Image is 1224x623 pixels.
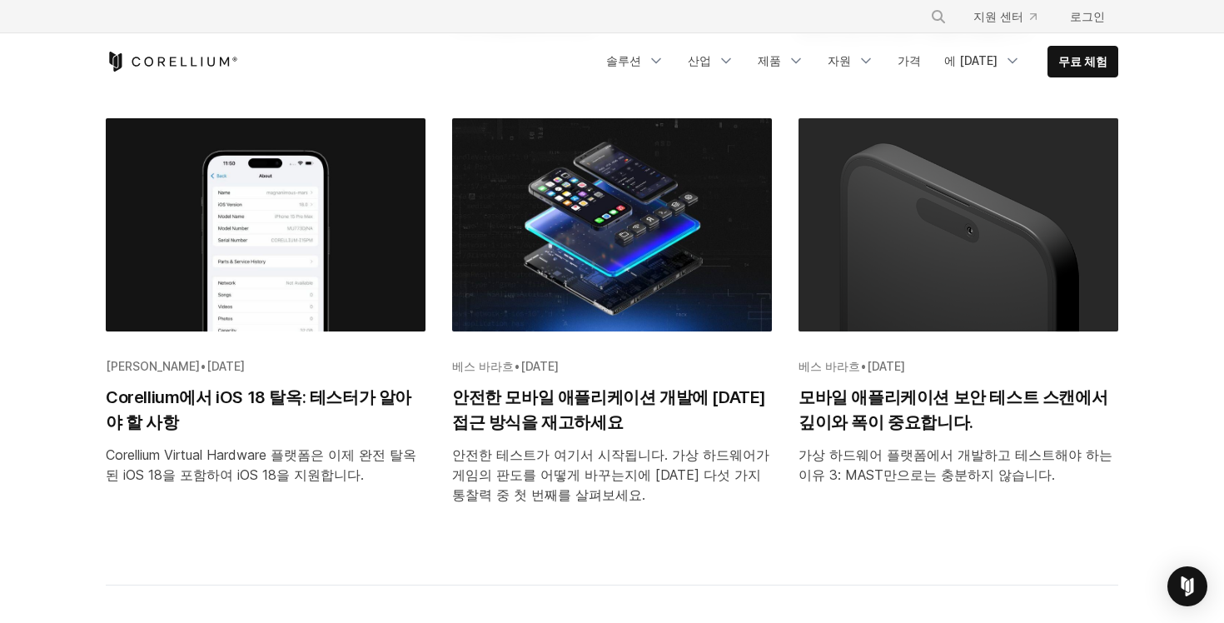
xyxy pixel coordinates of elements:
font: [DATE] [867,359,905,373]
font: 가격 [898,53,921,67]
a: 블로그 게시물 요약: Corellium에서 iOS 18 탈옥: 테스터가 알아야 할 사항 [106,118,425,558]
button: 찾다 [923,2,953,32]
font: [DATE] [520,359,559,373]
font: • [860,359,867,373]
font: Corellium Virtual Hardware 플랫폼은 이제 완전 탈옥된 iOS 18을 포함하여 iOS 18을 지원합니다. [106,446,416,483]
font: 모바일 애플리케이션 보안 테스트 스캔에서 깊이와 폭이 중요합니다. [799,387,1107,432]
font: [PERSON_NAME] [106,359,200,373]
a: 블로그 게시물 요약: 모바일 애플리케이션 보안 테스트 스캔에서 깊이와 폭이 중요합니다. [799,118,1118,558]
a: 블로그 게시물 요약: 보안 모바일 애플리케이션 개발에 대한 접근 방식 재고 [452,118,772,558]
img: 안전한 모바일 애플리케이션 개발에 대한 접근 방식을 재고하세요 [452,118,772,331]
font: 베스 바라흐 [452,359,514,373]
div: 탐색 메뉴 [910,2,1118,32]
font: • [514,359,520,373]
font: 지원 센터 [973,9,1023,23]
font: 베스 바라흐 [799,359,860,373]
font: 무료 체험 [1058,54,1107,68]
font: 로그인 [1070,9,1105,23]
font: 안전한 테스트가 여기서 시작됩니다. 가상 하드웨어가 게임의 판도를 어떻게 바꾸는지에 [DATE] 다섯 가지 통찰력 중 첫 번째를 살펴보세요. [452,446,769,503]
font: 자원 [828,53,851,67]
font: 솔루션 [606,53,641,67]
div: 탐색 메뉴 [596,46,1118,77]
font: 안전한 모바일 애플리케이션 개발에 [DATE] 접근 방식을 재고하세요 [452,387,766,432]
font: • [200,359,206,373]
div: 인터콤 메신저 열기 [1167,566,1207,606]
font: 에 [DATE] [944,53,998,67]
font: 가상 하드웨어 플랫폼에서 개발하고 테스트해야 하는 이유 3: MAST만으로는 충분하지 않습니다. [799,446,1112,483]
font: [DATE] [206,359,245,373]
font: 제품 [758,53,781,67]
font: Corellium에서 iOS 18 탈옥: 테스터가 알아야 할 사항 [106,387,411,432]
a: 코렐리움 홈 [106,52,238,72]
img: 모바일 애플리케이션 보안 테스트 스캔에서 깊이와 폭이 중요합니다. [799,118,1118,331]
font: 산업 [688,53,711,67]
img: Corellium에서 iOS 18 탈옥: 테스터가 알아야 할 사항 [106,118,425,331]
